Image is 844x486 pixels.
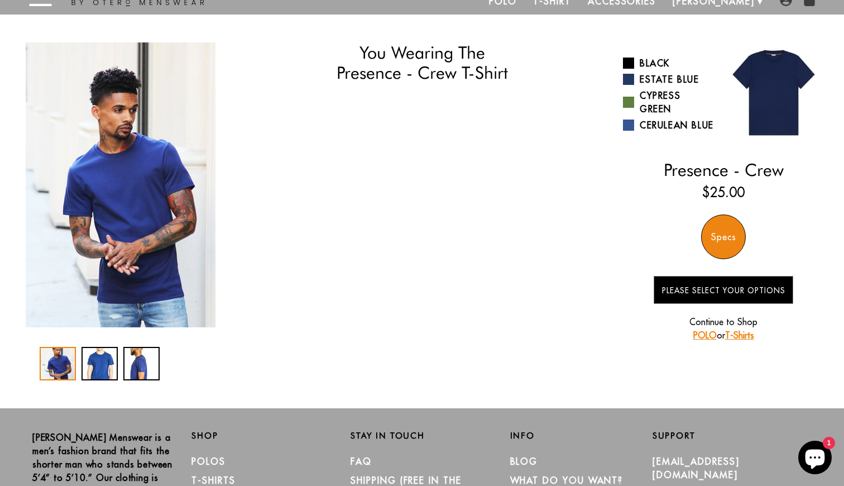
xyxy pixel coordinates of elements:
[623,160,824,180] h2: Presence - Crew
[40,347,76,380] div: 1 / 3
[123,347,160,380] div: 3 / 3
[725,330,754,341] a: T-Shirts
[654,276,793,304] button: Please Select Your Options
[191,456,226,467] a: Polos
[662,285,785,296] span: Please Select Your Options
[653,431,812,441] h2: Support
[289,42,554,83] h1: You Wearing The Presence - Crew T-Shirt
[653,456,740,480] a: [EMAIL_ADDRESS][DOMAIN_NAME]
[510,431,653,441] h2: Info
[701,215,746,259] div: Specs
[623,89,715,116] a: Cypress Green
[351,456,372,467] a: FAQ
[623,73,715,86] a: Estate Blue
[26,42,215,327] img: IMG_2428_copy_1024x1024_2x_54a29d56-2a4d-4dd6-a028-5652b32cc0ff_340x.jpg
[351,431,493,441] h2: Stay in Touch
[191,475,235,486] a: T-Shirts
[191,431,334,441] h2: Shop
[510,456,538,467] a: Blog
[654,315,793,342] p: Continue to Shop or
[623,56,715,70] a: Black
[81,347,118,380] div: 2 / 3
[510,475,624,486] a: What Do You Want?
[795,441,835,477] inbox-online-store-chat: Shopify online store chat
[723,42,824,143] img: 013.jpg
[20,42,221,327] div: 1 / 3
[702,182,745,202] ins: $25.00
[693,330,717,341] a: POLO
[623,118,715,132] a: Cerulean Blue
